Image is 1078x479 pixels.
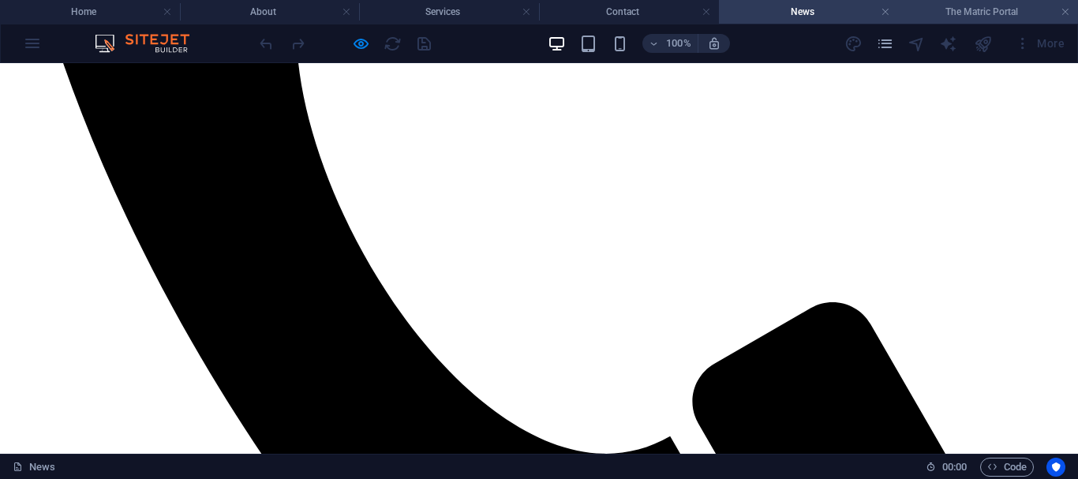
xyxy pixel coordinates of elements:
button: pages [876,34,895,53]
span: 00 00 [942,458,967,477]
h4: News [719,3,899,21]
h4: The Matric Portal [898,3,1078,21]
h4: About [180,3,360,21]
img: Editor Logo [91,34,209,53]
i: Pages (Ctrl+Alt+S) [876,35,894,53]
button: Click here to leave preview mode and continue editing [351,34,370,53]
button: Usercentrics [1046,458,1065,477]
h4: Contact [539,3,719,21]
span: Code [987,458,1027,477]
i: On resize automatically adjust zoom level to fit chosen device. [707,36,721,51]
h4: Services [359,3,539,21]
button: 100% [642,34,698,53]
span: : [953,461,956,473]
h6: Session time [926,458,968,477]
h6: 100% [666,34,691,53]
button: Code [980,458,1034,477]
a: Click to cancel selection. Double-click to open Pages [13,458,55,477]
